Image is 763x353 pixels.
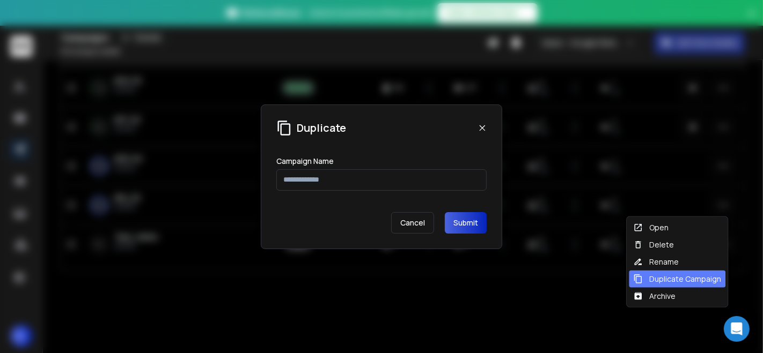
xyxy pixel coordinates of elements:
div: Duplicate Campaign [633,274,721,284]
label: Campaign Name [276,157,334,165]
button: Submit [445,212,487,234]
h1: Duplicate [297,121,346,136]
div: Open Intercom Messenger [724,316,750,342]
div: Archive [633,291,676,302]
div: Delete [633,239,674,250]
p: Cancel [391,212,434,234]
div: Rename [633,257,679,267]
div: Open [633,222,669,233]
